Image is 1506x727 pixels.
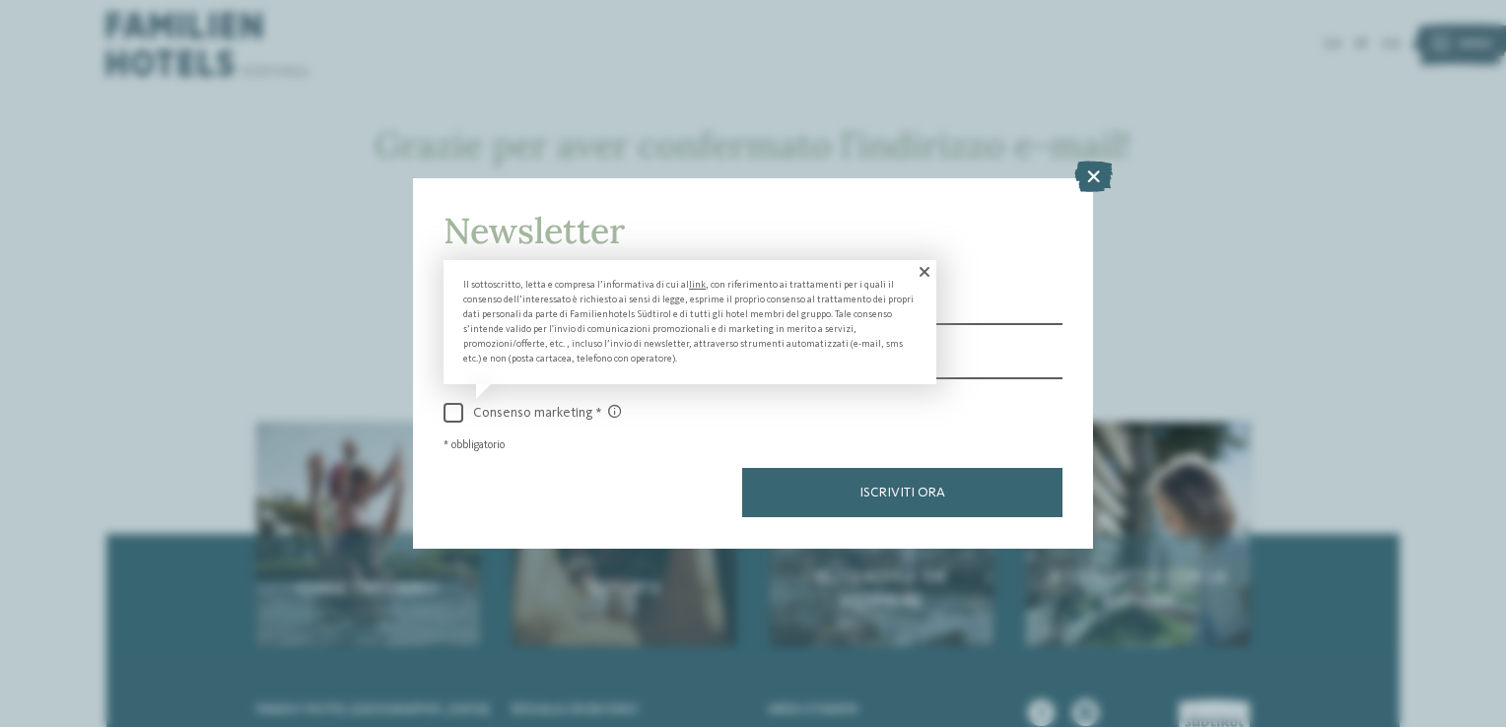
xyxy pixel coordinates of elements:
span: Consenso marketing [463,405,621,422]
div: Il sottoscritto, letta e compresa l’informativa di cui al , con riferimento ai trattamenti per i ... [444,260,936,384]
button: Iscriviti ora [742,468,1062,517]
span: Newsletter [444,208,625,253]
a: link [689,280,706,290]
span: * obbligatorio [444,439,505,451]
span: Iscriviti ora [859,486,945,499]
